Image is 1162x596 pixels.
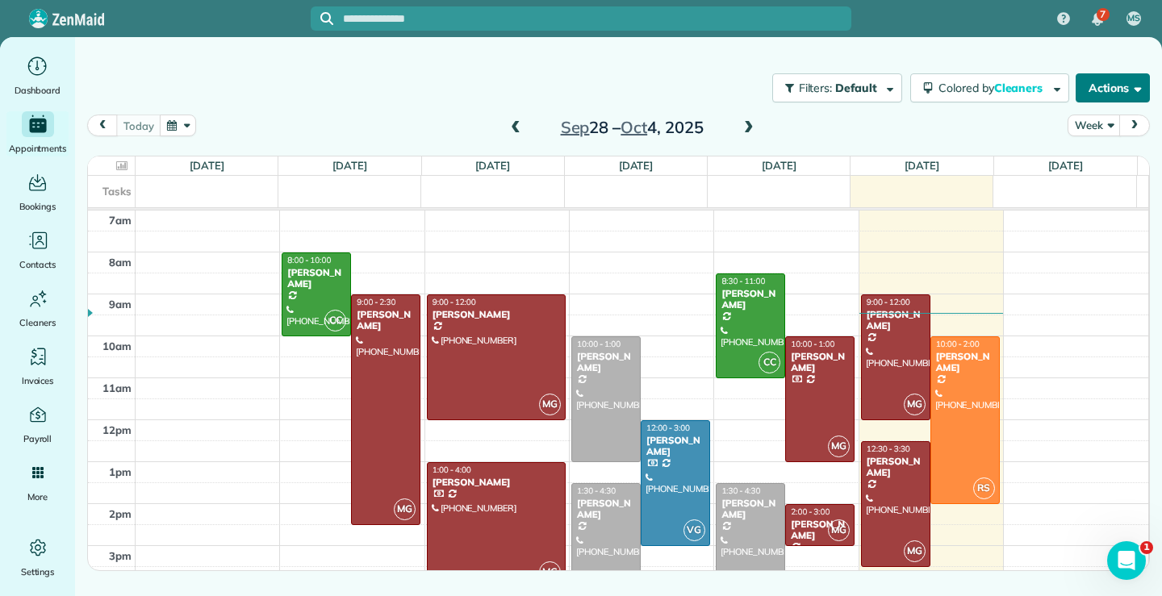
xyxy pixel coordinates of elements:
span: MS [1127,12,1140,25]
div: [PERSON_NAME] [286,267,346,290]
button: Week [1068,115,1120,136]
span: Cleaners [994,81,1046,95]
span: Bookings [19,198,56,215]
span: 8:00 - 10:00 [287,255,331,265]
a: [DATE] [762,159,796,172]
span: 8am [109,256,132,269]
span: Contacts [19,256,56,273]
span: Sep [561,117,590,137]
span: Appointments [9,140,67,156]
span: 3pm [109,549,132,562]
a: [DATE] [332,159,367,172]
span: Tasks [102,185,132,198]
div: [PERSON_NAME] [576,351,636,374]
span: 7am [109,214,132,227]
span: 11am [102,381,132,394]
svg: Focus search [320,12,333,25]
span: MG [539,561,561,583]
span: Filters: [799,81,833,95]
span: MG [828,519,850,541]
div: [PERSON_NAME] [790,351,850,374]
span: 1 [1140,541,1153,554]
a: Appointments [6,111,69,156]
div: 7 unread notifications [1080,2,1114,37]
a: Dashboard [6,53,69,98]
span: 9:00 - 12:00 [867,297,910,307]
a: [DATE] [619,159,654,172]
span: 1:30 - 4:30 [577,486,616,496]
span: MG [828,436,850,457]
span: 1:00 - 4:00 [433,465,471,475]
a: Filters: Default [764,73,902,102]
span: RS [973,477,995,499]
button: Colored byCleaners [910,73,1069,102]
span: Cleaners [19,315,56,331]
span: VG [683,519,705,541]
button: Actions [1076,73,1150,102]
div: [PERSON_NAME] [790,519,850,542]
span: 7 [1100,8,1106,21]
span: 9:00 - 12:00 [433,297,476,307]
span: CC [759,352,780,373]
span: MG [904,540,926,562]
div: [PERSON_NAME] [935,351,995,374]
button: prev [87,115,118,136]
span: More [27,489,48,505]
span: Settings [21,564,55,580]
span: Dashboard [15,82,61,98]
span: 2:00 - 3:00 [791,506,830,517]
div: [PERSON_NAME] [721,498,780,521]
span: MG [394,498,416,520]
a: [DATE] [190,159,224,172]
span: MG [539,394,561,415]
span: 1:30 - 4:30 [721,486,760,496]
span: 10:00 - 2:00 [936,339,980,349]
a: Bookings [6,169,69,215]
span: 10:00 - 1:00 [577,339,621,349]
span: 9am [109,298,132,311]
button: Filters: Default [772,73,902,102]
span: Payroll [23,431,52,447]
span: 10am [102,340,132,352]
div: [PERSON_NAME] [356,309,416,332]
div: [PERSON_NAME] [432,309,561,320]
a: Payroll [6,402,69,447]
a: Cleaners [6,285,69,331]
span: 12pm [102,423,132,436]
span: Oct [621,117,647,137]
span: 12:00 - 3:00 [646,423,690,433]
div: [PERSON_NAME] [866,456,926,479]
span: Colored by [938,81,1048,95]
span: 9:00 - 2:30 [357,297,395,307]
div: [PERSON_NAME] [646,435,705,458]
span: 8:30 - 11:00 [721,276,765,286]
span: Invoices [22,373,54,389]
a: [DATE] [475,159,510,172]
button: today [116,115,161,136]
a: [DATE] [1048,159,1083,172]
button: next [1119,115,1150,136]
div: [PERSON_NAME] [866,309,926,332]
a: Invoices [6,344,69,389]
span: Default [835,81,878,95]
span: 10:00 - 1:00 [791,339,834,349]
a: Settings [6,535,69,580]
div: [PERSON_NAME] [721,288,780,311]
span: MG [904,394,926,415]
span: CC [324,310,346,331]
div: [PERSON_NAME] [432,477,561,488]
span: 2pm [109,507,132,520]
a: [DATE] [905,159,939,172]
span: 1pm [109,465,132,478]
iframe: Intercom live chat [1107,541,1146,580]
div: [PERSON_NAME] [576,498,636,521]
h2: 28 – 4, 2025 [531,119,733,136]
a: Contacts [6,227,69,273]
span: 12:30 - 3:30 [867,444,910,454]
button: Focus search [311,12,333,25]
